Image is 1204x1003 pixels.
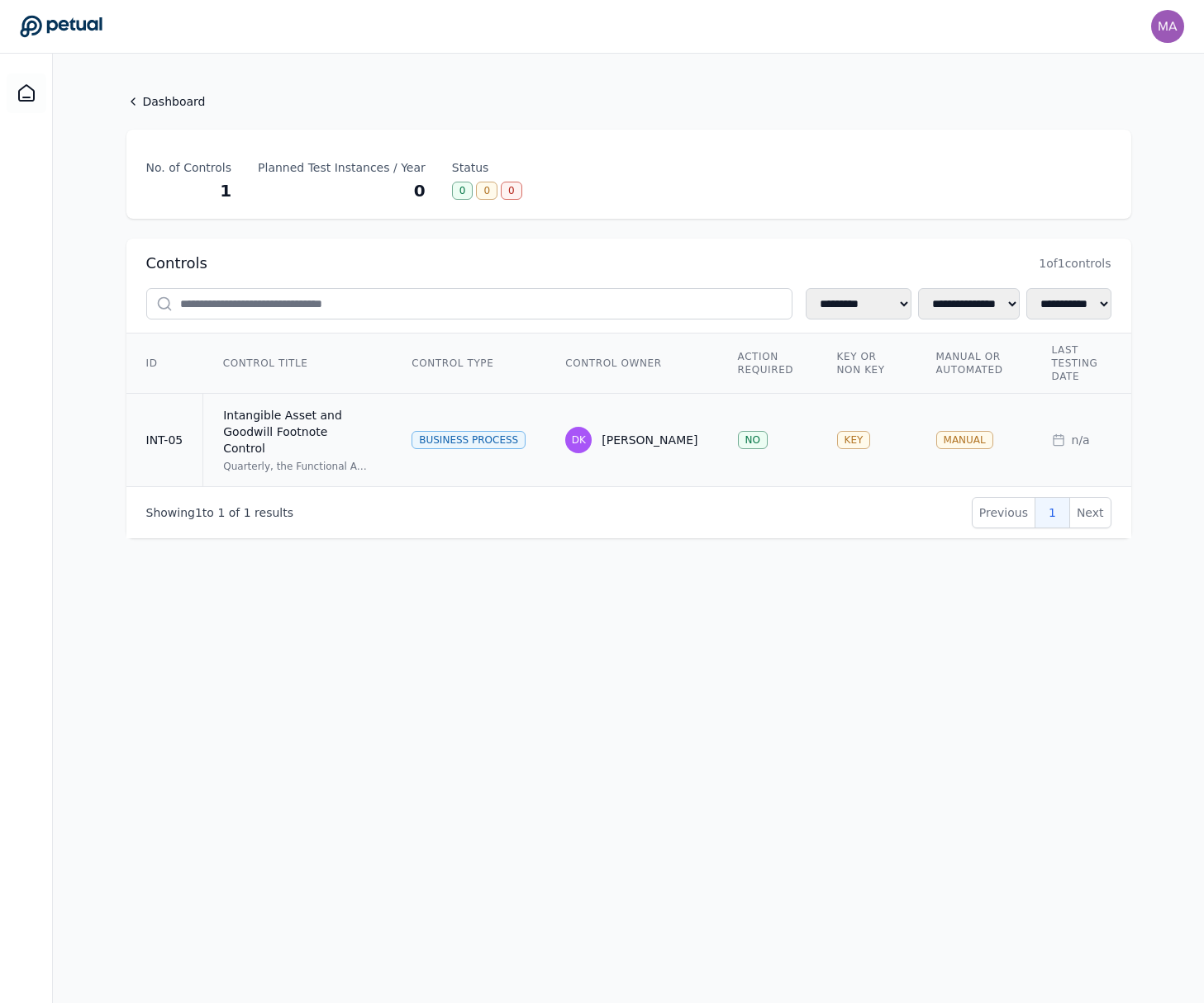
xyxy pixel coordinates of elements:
div: Planned Test Instances / Year [258,159,426,176]
div: Intangible Asset and Goodwill Footnote Control [223,407,372,457]
a: Dashboard [7,73,46,113]
th: Control Type [392,334,545,394]
th: Manual or Automated [916,334,1032,394]
img: martin.preedy@reddit.com [1151,10,1184,43]
h2: Controls [146,252,207,275]
span: DK [572,433,586,447]
button: Previous [972,497,1035,528]
div: 0 [501,182,522,200]
th: Action Required [718,334,817,394]
span: 1 [195,506,202,519]
div: MANUAL [936,431,993,449]
th: Key or Non Key [817,334,916,394]
nav: Pagination [972,497,1111,528]
span: 1 of 1 controls [1039,255,1111,272]
div: Status [452,159,522,176]
div: KEY [837,431,871,449]
div: 0 [258,179,426,202]
div: No. of Controls [146,159,232,176]
div: 0 [476,182,497,200]
span: ID [146,357,158,370]
td: INT-05 [126,394,203,487]
button: 1 [1035,497,1070,528]
a: Dashboard [126,93,1131,110]
span: 1 [217,506,225,519]
div: Quarterly, the Functional Accounting Manager or above reviews the Intangible Asset and Goodwill f... [223,460,372,473]
span: Control Title [223,357,308,370]
div: NO [738,431,768,449]
div: 1 [146,179,232,202]
div: Business Process [412,431,526,449]
div: [PERSON_NAME] [602,432,697,448]
button: Next [1069,497,1111,528]
a: Go to Dashboard [20,15,102,38]
p: Showing to of results [146,504,293,521]
th: Last Testing Date [1032,334,1148,394]
span: 1 [244,506,251,519]
div: 0 [452,182,474,200]
th: Control Owner [545,334,717,394]
div: n/a [1052,432,1128,448]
